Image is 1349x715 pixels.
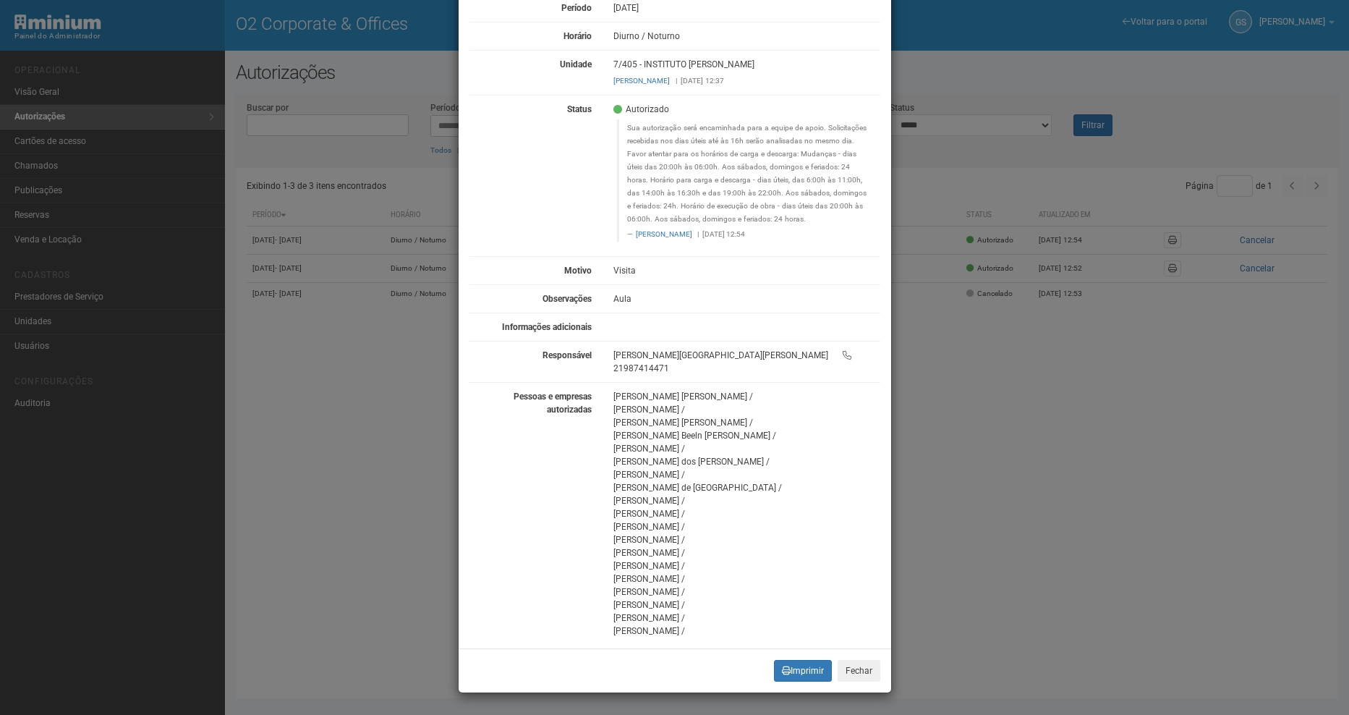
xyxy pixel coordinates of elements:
div: [PERSON_NAME] / [613,585,880,598]
blockquote: Sua autorização será encaminhada para a equipe de apoio. Solicitações recebidas nos dias úteis at... [617,119,880,242]
div: [PERSON_NAME] [PERSON_NAME] / [613,390,880,403]
div: [PERSON_NAME] / [613,403,880,416]
div: [PERSON_NAME] / [613,612,880,625]
div: [DATE] [603,1,891,14]
strong: Responsável [542,350,592,360]
div: [PERSON_NAME][GEOGRAPHIC_DATA][PERSON_NAME] 21987414471 [603,349,891,375]
strong: Informações adicionais [502,322,592,332]
strong: Motivo [564,266,592,276]
button: Fechar [838,660,880,682]
strong: Pessoas e empresas autorizadas [514,392,592,415]
div: [PERSON_NAME] dos [PERSON_NAME] / [613,455,880,468]
a: [PERSON_NAME] [636,230,692,238]
div: [PERSON_NAME] Beeln [PERSON_NAME] / [613,429,880,442]
div: [PERSON_NAME] / [613,572,880,585]
div: [PERSON_NAME] / [613,507,880,520]
div: [PERSON_NAME] de [GEOGRAPHIC_DATA] / [613,481,880,494]
div: [PERSON_NAME] / [613,533,880,546]
span: Autorizado [613,103,669,116]
strong: Observações [542,294,592,304]
div: [PERSON_NAME] / [613,468,880,481]
div: Visita [603,264,891,277]
div: [DATE] 12:37 [613,75,880,88]
div: [PERSON_NAME] / [613,546,880,559]
span: | [697,230,699,238]
strong: Unidade [560,59,592,69]
button: Imprimir [774,660,832,682]
div: Diurno / Noturno [603,30,891,43]
div: [PERSON_NAME] / [613,625,880,638]
strong: Horário [563,31,592,41]
footer: [DATE] 12:54 [627,229,872,240]
div: 7/405 - INSTITUTO [PERSON_NAME] [603,58,891,88]
div: Aula [603,292,891,305]
span: | [676,77,677,85]
div: [PERSON_NAME] / [613,520,880,533]
strong: Período [561,3,592,13]
div: [PERSON_NAME] / [613,598,880,612]
div: [PERSON_NAME] / [613,442,880,455]
div: [PERSON_NAME] [PERSON_NAME] / [613,416,880,429]
div: [PERSON_NAME] / [613,494,880,507]
strong: Status [567,104,592,114]
a: [PERSON_NAME] [613,77,670,85]
div: [PERSON_NAME] / [613,559,880,572]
